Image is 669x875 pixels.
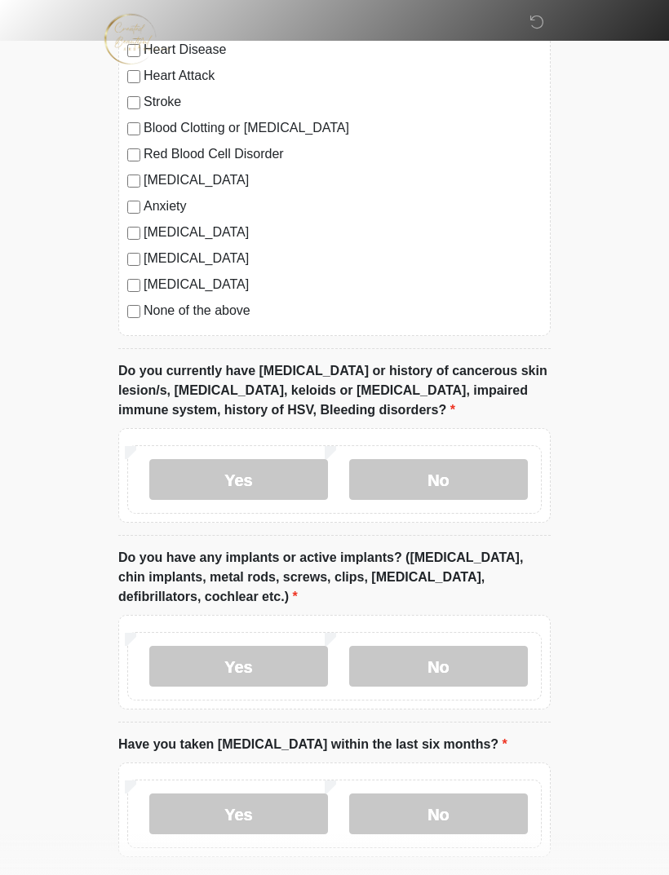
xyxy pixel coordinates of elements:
label: Anxiety [144,197,542,216]
label: Have you taken [MEDICAL_DATA] within the last six months? [118,735,507,754]
label: Do you currently have [MEDICAL_DATA] or history of cancerous skin lesion/s, [MEDICAL_DATA], keloi... [118,361,551,420]
input: Red Blood Cell Disorder [127,148,140,161]
label: [MEDICAL_DATA] [144,223,542,242]
label: Red Blood Cell Disorder [144,144,542,164]
input: Blood Clotting or [MEDICAL_DATA] [127,122,140,135]
label: No [349,793,528,834]
label: No [349,646,528,687]
label: [MEDICAL_DATA] [144,170,542,190]
input: [MEDICAL_DATA] [127,175,140,188]
label: Yes [149,646,328,687]
input: [MEDICAL_DATA] [127,279,140,292]
label: None of the above [144,301,542,320]
label: Yes [149,459,328,500]
input: Stroke [127,96,140,109]
label: No [349,459,528,500]
label: Stroke [144,92,542,112]
label: [MEDICAL_DATA] [144,249,542,268]
input: None of the above [127,305,140,318]
label: Do you have any implants or active implants? ([MEDICAL_DATA], chin implants, metal rods, screws, ... [118,548,551,607]
input: [MEDICAL_DATA] [127,227,140,240]
input: [MEDICAL_DATA] [127,253,140,266]
label: [MEDICAL_DATA] [144,275,542,294]
label: Blood Clotting or [MEDICAL_DATA] [144,118,542,138]
input: Anxiety [127,201,140,214]
img: Created Beautiful Aesthetics Logo [102,12,171,65]
label: Yes [149,793,328,834]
